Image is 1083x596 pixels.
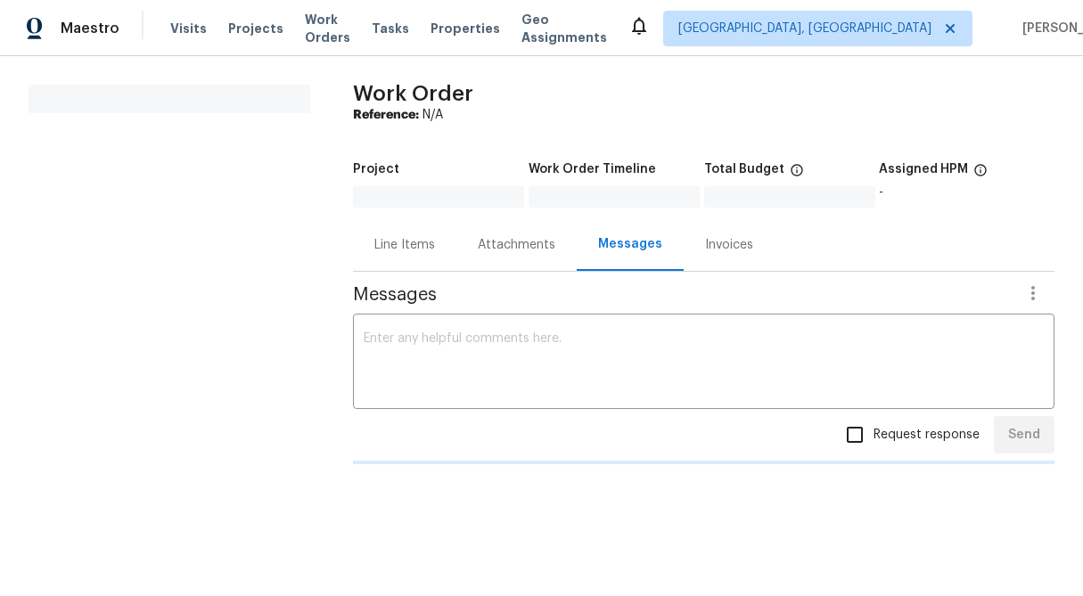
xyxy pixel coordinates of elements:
[973,163,988,186] span: The hpm assigned to this work order.
[374,236,435,254] div: Line Items
[305,11,350,46] span: Work Orders
[353,163,399,176] h5: Project
[678,20,931,37] span: [GEOGRAPHIC_DATA], [GEOGRAPHIC_DATA]
[353,286,1012,304] span: Messages
[598,235,662,253] div: Messages
[874,426,980,445] span: Request response
[170,20,207,37] span: Visits
[353,109,419,121] b: Reference:
[353,106,1054,124] div: N/A
[353,83,473,104] span: Work Order
[704,163,784,176] h5: Total Budget
[431,20,500,37] span: Properties
[705,236,753,254] div: Invoices
[529,163,656,176] h5: Work Order Timeline
[228,20,283,37] span: Projects
[790,163,804,186] span: The total cost of line items that have been proposed by Opendoor. This sum includes line items th...
[879,163,968,176] h5: Assigned HPM
[879,186,1054,199] div: -
[478,236,555,254] div: Attachments
[61,20,119,37] span: Maestro
[372,22,409,35] span: Tasks
[521,11,607,46] span: Geo Assignments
